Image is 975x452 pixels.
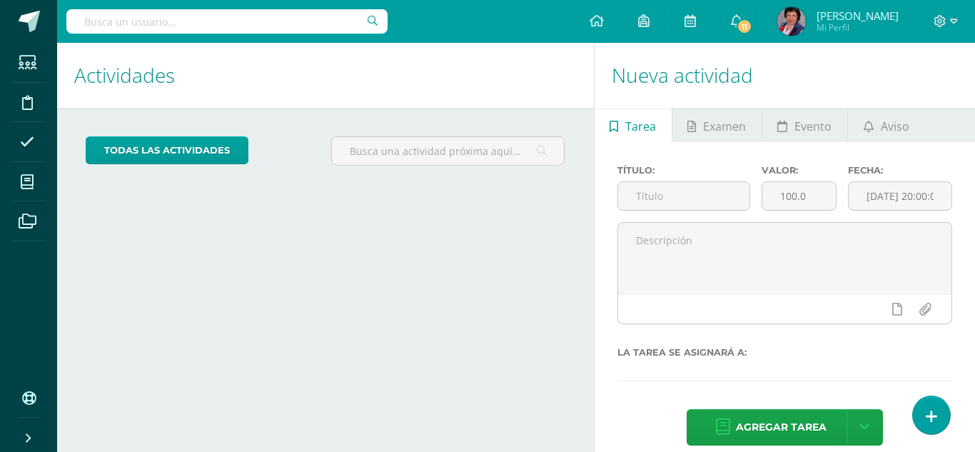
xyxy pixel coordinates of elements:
span: Agregar tarea [736,410,827,445]
span: Evento [794,109,832,144]
span: Aviso [881,109,909,144]
a: todas las Actividades [86,136,248,164]
input: Título [618,182,749,210]
input: Puntos máximos [762,182,836,210]
h1: Nueva actividad [612,43,959,108]
img: ebab5680bdde8a5a2c0e517c7f91eff8.png [777,7,806,36]
input: Fecha de entrega [849,182,951,210]
input: Busca una actividad próxima aquí... [332,137,565,165]
span: Examen [703,109,746,144]
h1: Actividades [74,43,577,108]
label: Título: [617,165,750,176]
input: Busca un usuario... [66,9,388,34]
label: Fecha: [848,165,952,176]
span: [PERSON_NAME] [817,9,899,23]
label: La tarea se asignará a: [617,347,953,358]
a: Examen [672,108,762,142]
span: Tarea [625,109,656,144]
label: Valor: [762,165,837,176]
a: Evento [762,108,847,142]
span: Mi Perfil [817,21,899,34]
span: 11 [737,19,752,34]
a: Tarea [595,108,672,142]
a: Aviso [848,108,924,142]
